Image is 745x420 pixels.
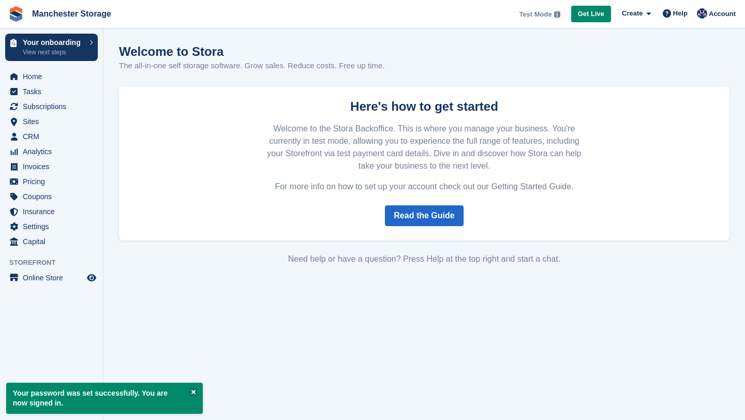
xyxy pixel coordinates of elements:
[23,271,85,285] span: Online Store
[23,189,85,204] span: Coupons
[23,174,85,189] span: Pricing
[5,129,98,144] a: menu
[5,144,98,159] a: menu
[85,272,98,284] a: Preview store
[622,8,643,19] span: Create
[350,99,498,113] strong: Here's how to get started
[5,99,98,114] a: menu
[9,258,103,268] span: Storefront
[5,159,98,174] a: menu
[23,39,84,46] p: Your onboarding
[119,60,385,72] p: The all-in-one self storage software. Grow sales. Reduce costs. Free up time.
[5,84,98,99] a: menu
[673,8,688,19] span: Help
[23,204,85,219] span: Insurance
[554,11,560,18] img: icon-info-grey-7440780725fd019a000dd9b08b2336e03edf1995a4989e88bcd33f0948082b44.svg
[385,205,463,226] a: Read the Guide
[5,234,98,249] a: menu
[5,34,98,61] a: Your onboarding View next steps
[5,204,98,219] a: menu
[23,114,85,129] span: Sites
[119,253,729,265] div: Need help or have a question? Press Help at the top right and start a chat.
[23,144,85,159] span: Analytics
[571,6,611,23] a: Get Live
[23,84,85,99] span: Tasks
[8,6,24,22] img: stora-icon-8386f47178a22dfd0bd8f6a31ec36ba5ce8667c1dd55bd0f319d3a0aa187defe.svg
[6,383,203,414] p: Your password was set successfully. You are now signed in.
[23,159,85,174] span: Invoices
[23,69,85,84] span: Home
[5,69,98,84] a: menu
[23,48,84,57] p: View next steps
[119,44,385,58] h1: Welcome to Stora
[578,9,604,19] span: Get Live
[23,219,85,234] span: Settings
[5,114,98,129] a: menu
[23,129,85,144] span: CRM
[5,174,98,189] a: menu
[5,271,98,285] a: menu
[28,5,115,22] a: Manchester Storage
[23,99,85,114] span: Subscriptions
[261,181,588,193] p: For more info on how to set up your account check out our Getting Started Guide.
[709,9,736,19] span: Account
[5,219,98,234] a: menu
[519,9,552,20] span: Test Mode
[261,123,588,172] p: Welcome to the Stora Backoffice. This is where you manage your business. You're currently in test...
[5,189,98,204] a: menu
[23,234,85,249] span: Capital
